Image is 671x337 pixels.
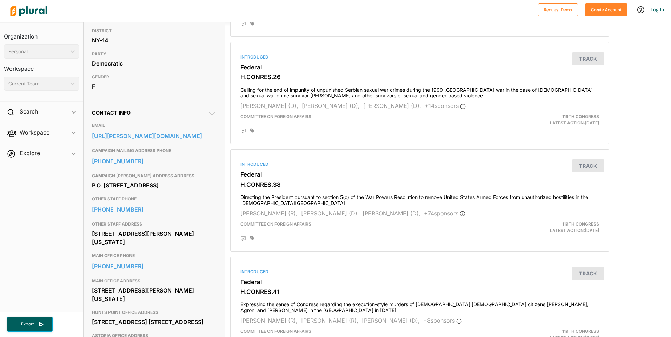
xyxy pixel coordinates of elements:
span: [PERSON_NAME] (R), [240,210,298,217]
span: Committee on Foreign Affairs [240,221,311,227]
span: [PERSON_NAME] (D), [302,102,360,109]
button: Track [572,52,604,65]
h3: H.CONRES.38 [240,181,599,188]
h3: H.CONRES.41 [240,288,599,295]
h3: MAIN OFFICE ADDRESS [92,277,216,285]
a: Request Demo [538,6,578,13]
button: Create Account [585,3,627,16]
h3: H.CONRES.26 [240,74,599,81]
h4: Directing the President pursuant to section 5(c) of the War Powers Resolution to remove United St... [240,191,599,206]
div: Introduced [240,269,599,275]
span: [PERSON_NAME] (D), [301,210,359,217]
button: Track [572,267,604,280]
h3: DISTRICT [92,27,216,35]
h2: Search [20,108,38,115]
div: [STREET_ADDRESS][PERSON_NAME][US_STATE] [92,285,216,304]
h3: Federal [240,171,599,178]
h3: GENDER [92,73,216,81]
div: NY-14 [92,35,216,46]
span: Committee on Foreign Affairs [240,114,311,119]
span: 119th Congress [562,221,599,227]
div: Add tags [250,128,254,133]
button: Export [7,317,53,332]
h4: Expressing the sense of Congress regarding the execution-style murders of [DEMOGRAPHIC_DATA] [DEM... [240,298,599,314]
div: Current Team [8,80,68,88]
div: F [92,81,216,92]
span: [PERSON_NAME] (D), [363,102,421,109]
a: Create Account [585,6,627,13]
span: [PERSON_NAME] (D), [240,102,298,109]
h3: EMAIL [92,121,216,130]
span: + 14 sponsor s [425,102,466,109]
span: [PERSON_NAME] (D), [362,317,420,324]
span: Contact Info [92,110,131,116]
button: Track [572,159,604,172]
span: [PERSON_NAME] (R), [301,317,358,324]
a: [URL][PERSON_NAME][DOMAIN_NAME] [92,131,216,141]
h3: OTHER STAFF PHONE [92,195,216,203]
span: 119th Congress [562,329,599,334]
div: Add Position Statement [240,128,246,134]
button: Request Demo [538,3,578,16]
div: Personal [8,48,68,55]
div: P.O. [STREET_ADDRESS] [92,180,216,191]
div: [STREET_ADDRESS][PERSON_NAME][US_STATE] [92,228,216,247]
div: Introduced [240,161,599,167]
h3: Federal [240,278,599,286]
div: Latest Action: [DATE] [481,221,604,234]
span: + 8 sponsor s [423,317,462,324]
h3: HUNTS POINT OFFICE ADDRESS [92,308,216,317]
h3: CAMPAIGN MAILING ADDRESS PHONE [92,146,216,155]
div: [STREET_ADDRESS] [STREET_ADDRESS] [92,317,216,327]
a: [PHONE_NUMBER] [92,156,216,166]
span: [PERSON_NAME] (D), [363,210,420,217]
div: Add Position Statement [240,236,246,241]
span: + 74 sponsor s [424,210,465,217]
span: Committee on Foreign Affairs [240,329,311,334]
div: Democratic [92,58,216,69]
div: Add tags [250,236,254,241]
div: Add Position Statement [240,21,246,27]
h4: Calling for the end of impunity of unpunished Serbian sexual war crimes during the 1999 [GEOGRAPH... [240,84,599,99]
h3: Workspace [4,59,79,74]
span: Export [16,321,39,327]
h3: Federal [240,64,599,71]
span: 119th Congress [562,114,599,119]
h3: PARTY [92,50,216,58]
h3: MAIN OFFICE PHONE [92,252,216,260]
div: Introduced [240,54,599,60]
a: [PHONE_NUMBER] [92,204,216,215]
h3: OTHER STAFF ADDRESS [92,220,216,228]
a: [PHONE_NUMBER] [92,261,216,271]
span: [PERSON_NAME] (R), [240,317,298,324]
div: Latest Action: [DATE] [481,114,604,126]
h3: CAMPAIGN [PERSON_NAME] ADDRESS ADDRESS [92,172,216,180]
h3: Organization [4,26,79,42]
a: Log In [651,6,664,13]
